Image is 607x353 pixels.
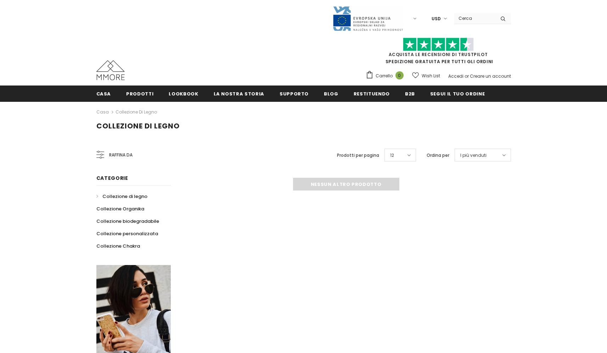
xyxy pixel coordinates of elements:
span: Blog [324,90,338,97]
input: Search Site [454,13,495,23]
span: USD [432,15,441,22]
span: I più venduti [460,152,487,159]
span: Collezione Organika [96,205,144,212]
a: Creare un account [470,73,511,79]
a: Segui il tuo ordine [430,86,485,101]
a: Carrello 0 [366,71,407,81]
a: La nostra storia [214,86,264,101]
span: or [465,73,469,79]
span: Categorie [96,175,128,182]
span: B2B [405,90,415,97]
img: Javni Razpis [332,6,403,32]
a: Wish List [412,70,440,82]
a: Casa [96,86,111,101]
a: B2B [405,86,415,101]
a: Prodotti [126,86,153,101]
a: Acquista le recensioni di TrustPilot [389,51,488,57]
a: Collezione di legno [96,190,147,203]
a: Collezione Organika [96,203,144,215]
span: La nostra storia [214,90,264,97]
img: Casi MMORE [96,60,125,80]
span: Raffina da [109,151,133,159]
span: 12 [390,152,394,159]
span: Casa [96,90,111,97]
a: Collezione di legno [116,109,157,115]
img: Fidati di Pilot Stars [403,38,474,51]
span: Restituendo [354,90,390,97]
span: Lookbook [169,90,198,97]
a: Collezione Chakra [96,240,140,252]
a: Blog [324,86,338,101]
a: supporto [280,86,309,101]
span: Wish List [422,72,440,79]
span: Collezione biodegradabile [96,218,159,225]
label: Ordina per [427,152,449,159]
span: Collezione di legno [96,121,180,131]
span: Collezione personalizzata [96,230,158,237]
a: Restituendo [354,86,390,101]
span: Collezione di legno [102,193,147,200]
span: Collezione Chakra [96,243,140,249]
a: Lookbook [169,86,198,101]
span: SPEDIZIONE GRATUITA PER TUTTI GLI ORDINI [366,41,511,65]
a: Casa [96,108,109,116]
span: Segui il tuo ordine [430,90,485,97]
span: 0 [395,71,404,79]
label: Prodotti per pagina [337,152,379,159]
a: Javni Razpis [332,15,403,21]
span: Prodotti [126,90,153,97]
a: Collezione personalizzata [96,227,158,240]
span: Carrello [376,72,393,79]
a: Accedi [448,73,463,79]
a: Collezione biodegradabile [96,215,159,227]
span: supporto [280,90,309,97]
